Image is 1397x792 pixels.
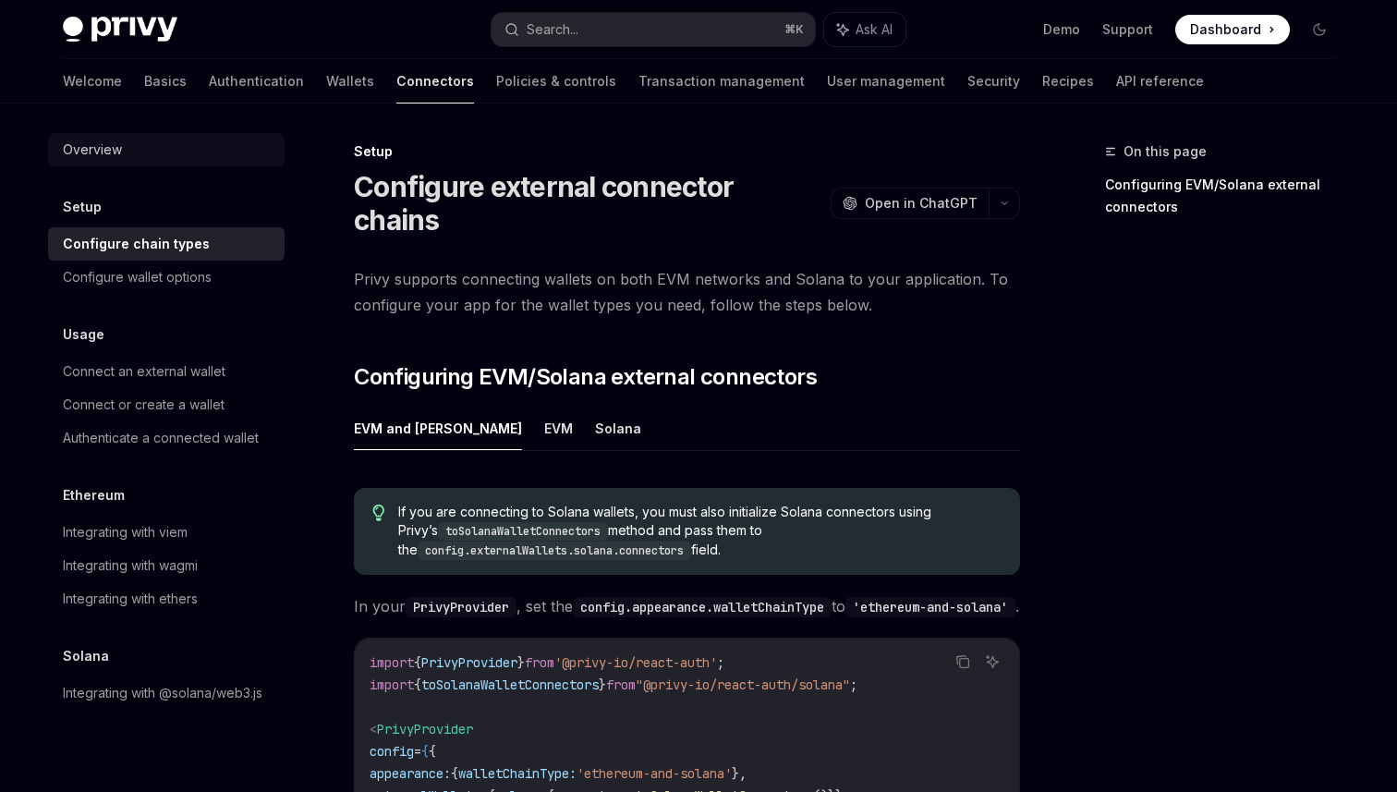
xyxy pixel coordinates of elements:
span: ; [717,654,724,671]
h1: Configure external connector chains [354,170,823,237]
span: If you are connecting to Solana wallets, you must also initialize Solana connectors using Privy’s... [398,503,1002,560]
span: { [421,743,429,760]
a: User management [827,59,945,104]
span: In your , set the to . [354,593,1020,619]
span: from [525,654,554,671]
svg: Tip [372,505,385,521]
span: walletChainType: [458,765,577,782]
a: Integrating with @solana/web3.js [48,676,285,710]
a: Welcome [63,59,122,104]
span: = [414,743,421,760]
div: Integrating with wagmi [63,554,198,577]
span: ; [850,676,857,693]
button: EVM [544,407,573,450]
span: appearance: [370,765,451,782]
span: from [606,676,636,693]
a: Authentication [209,59,304,104]
div: Setup [354,142,1020,161]
a: Authenticate a connected wallet [48,421,285,455]
div: Connect an external wallet [63,360,225,383]
div: Search... [527,18,578,41]
div: Overview [63,139,122,161]
span: } [599,676,606,693]
span: Privy supports connecting wallets on both EVM networks and Solana to your application. To configu... [354,266,1020,318]
span: "@privy-io/react-auth/solana" [636,676,850,693]
a: Basics [144,59,187,104]
a: Integrating with wagmi [48,549,285,582]
a: Configure chain types [48,227,285,261]
a: Connect or create a wallet [48,388,285,421]
span: '@privy-io/react-auth' [554,654,717,671]
div: Integrating with viem [63,521,188,543]
span: PrivyProvider [377,721,473,737]
a: Configuring EVM/Solana external connectors [1105,170,1349,222]
a: Recipes [1042,59,1094,104]
h5: Solana [63,645,109,667]
span: Dashboard [1190,20,1261,39]
span: Open in ChatGPT [865,194,978,213]
span: Configuring EVM/Solana external connectors [354,362,817,392]
button: Search...⌘K [492,13,815,46]
span: { [451,765,458,782]
a: Policies & controls [496,59,616,104]
span: { [414,676,421,693]
div: Connect or create a wallet [63,394,225,416]
div: Authenticate a connected wallet [63,427,259,449]
button: Toggle dark mode [1305,15,1334,44]
span: On this page [1124,140,1207,163]
code: 'ethereum-and-solana' [845,597,1015,617]
span: { [414,654,421,671]
a: Configure wallet options [48,261,285,294]
a: Connect an external wallet [48,355,285,388]
button: Solana [595,407,641,450]
h5: Setup [63,196,102,218]
a: Integrating with ethers [48,582,285,615]
a: API reference [1116,59,1204,104]
a: Wallets [326,59,374,104]
h5: Ethereum [63,484,125,506]
span: { [429,743,436,760]
code: config.appearance.walletChainType [573,597,832,617]
button: Open in ChatGPT [831,188,989,219]
a: Transaction management [638,59,805,104]
h5: Usage [63,323,104,346]
a: Security [967,59,1020,104]
a: Demo [1043,20,1080,39]
span: import [370,676,414,693]
span: < [370,721,377,737]
span: PrivyProvider [421,654,517,671]
span: }, [732,765,747,782]
a: Dashboard [1175,15,1290,44]
span: ⌘ K [784,22,804,37]
button: EVM and [PERSON_NAME] [354,407,522,450]
span: import [370,654,414,671]
span: Ask AI [856,20,893,39]
code: PrivyProvider [406,597,516,617]
button: Ask AI [980,650,1004,674]
a: Support [1102,20,1153,39]
div: Integrating with @solana/web3.js [63,682,262,704]
a: Integrating with viem [48,516,285,549]
div: Configure wallet options [63,266,212,288]
span: } [517,654,525,671]
div: Configure chain types [63,233,210,255]
code: config.externalWallets.solana.connectors [418,542,691,560]
a: Overview [48,133,285,166]
button: Ask AI [824,13,905,46]
a: Connectors [396,59,474,104]
div: Integrating with ethers [63,588,198,610]
button: Copy the contents from the code block [951,650,975,674]
span: toSolanaWalletConnectors [421,676,599,693]
code: toSolanaWalletConnectors [438,522,608,541]
span: 'ethereum-and-solana' [577,765,732,782]
span: config [370,743,414,760]
img: dark logo [63,17,177,43]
